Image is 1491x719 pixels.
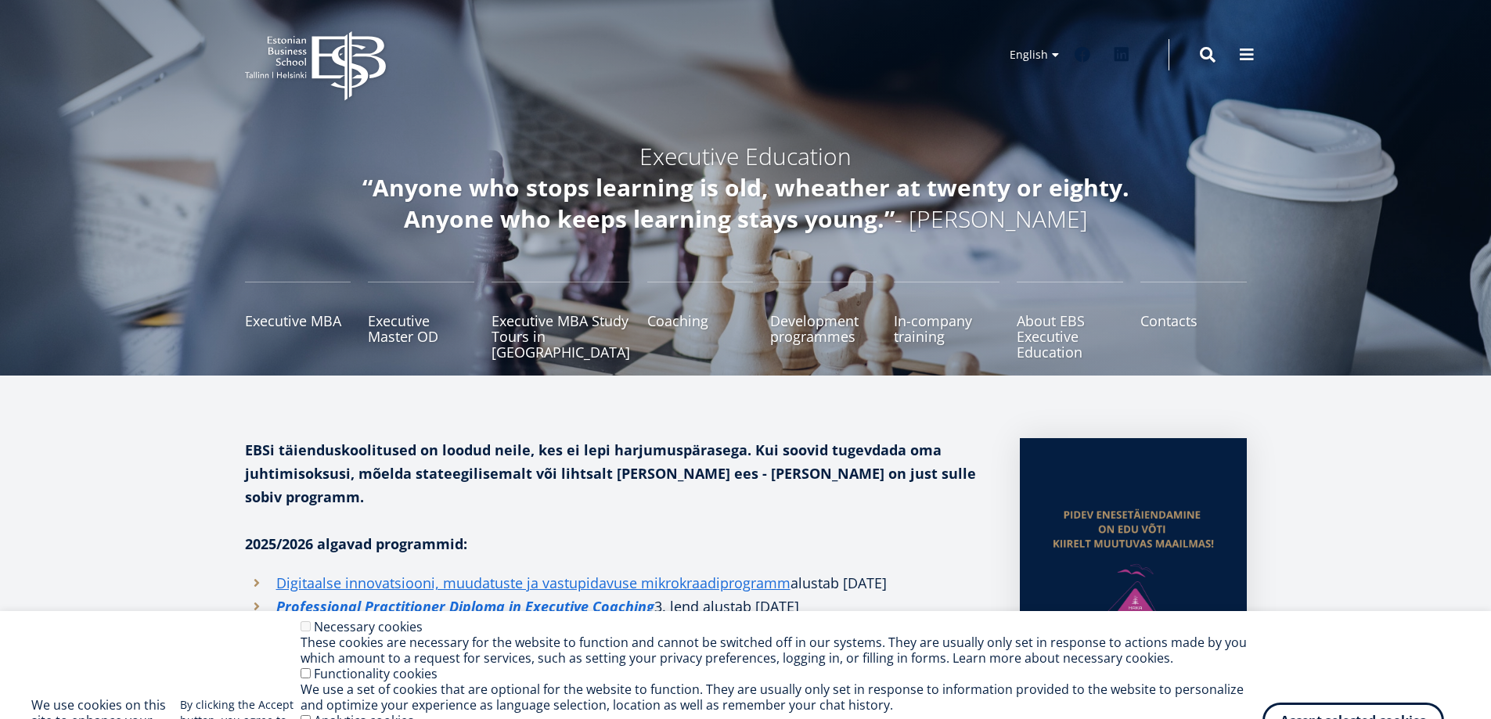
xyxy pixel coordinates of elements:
a: Coaching [647,282,754,360]
label: Functionality cookies [314,665,438,682]
em: “Anyone who stops learning is old, wheather at twenty or eighty. Anyone who keeps learning stays ... [362,171,1129,235]
h4: Executive Education [331,141,1161,172]
a: Development programmes [770,282,877,360]
strong: EBSi täienduskoolitused on loodud neile, kes ei lepi harjumuspärasega. Kui soovid tugevdada oma j... [245,440,976,506]
a: Executive MBA Study Tours in [GEOGRAPHIC_DATA] [492,282,630,360]
h4: - [PERSON_NAME] [331,172,1161,235]
div: We use a set of cookies that are optional for the website to function. They are usually only set ... [301,681,1262,713]
a: Digitaalse innovatsiooni, muudatuste ja vastupidavuse mikrokraadiprogramm [276,571,791,595]
li: 3. lend alustab [DATE] [245,595,989,618]
a: Executive Master OD [368,282,474,360]
a: In-company training [894,282,1000,360]
a: Contacts [1140,282,1247,360]
a: Linkedin [1106,39,1137,70]
div: These cookies are necessary for the website to function and cannot be switched off in our systems... [301,635,1262,666]
a: Facebook [1067,39,1098,70]
li: alustab [DATE] [245,571,989,595]
a: About EBS Executive Education [1017,282,1123,360]
label: Necessary cookies [314,618,423,635]
a: Professional Practitioner Diploma in Executive Coaching [276,595,654,618]
a: Executive MBA [245,282,351,360]
strong: 2025/2026 algavad programmid: [245,534,467,553]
